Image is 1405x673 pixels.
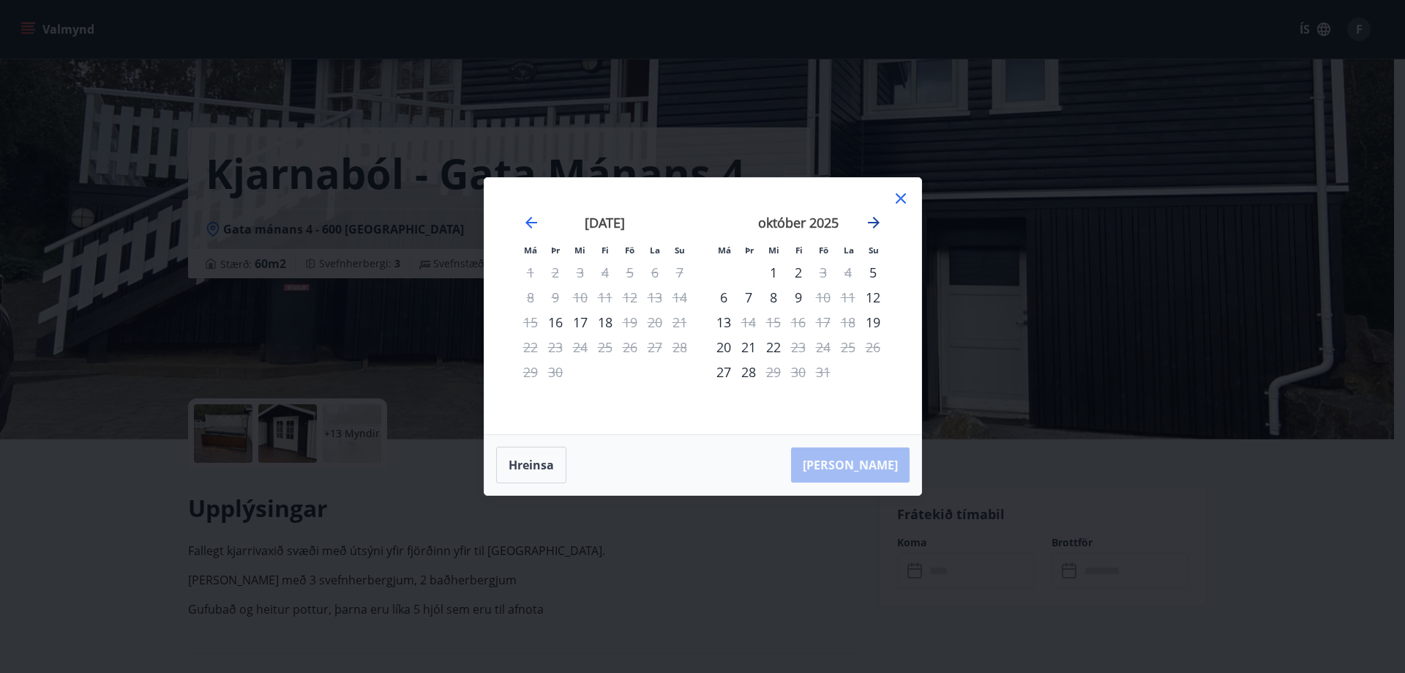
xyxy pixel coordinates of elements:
[543,335,568,360] td: Not available. þriðjudagur, 23. september 2025
[711,285,736,310] td: Choose mánudagur, 6. október 2025 as your check-in date. It’s available.
[667,285,692,310] td: Not available. sunnudagur, 14. september 2025
[496,447,566,483] button: Hreinsa
[522,214,540,231] div: Move backward to switch to the previous month.
[761,260,786,285] div: Aðeins innritun í boði
[811,260,836,285] td: Not available. föstudagur, 3. október 2025
[786,260,811,285] div: 2
[861,260,885,285] td: Choose sunnudagur, 5. október 2025 as your check-in date. It’s available.
[618,260,642,285] td: Not available. föstudagur, 5. september 2025
[736,310,761,335] td: Not available. þriðjudagur, 14. október 2025
[861,260,885,285] div: Aðeins innritun í boði
[745,245,754,256] small: Þr
[711,335,736,360] td: Choose mánudagur, 20. október 2025 as your check-in date. It’s available.
[593,310,618,335] td: Choose fimmtudagur, 18. september 2025 as your check-in date. It’s available.
[836,310,861,335] td: Not available. laugardagur, 18. október 2025
[811,335,836,360] td: Not available. föstudagur, 24. október 2025
[568,285,593,310] td: Not available. miðvikudagur, 10. september 2025
[524,245,537,256] small: Má
[642,335,667,360] td: Not available. laugardagur, 27. september 2025
[761,335,786,360] td: Choose miðvikudagur, 22. október 2025 as your check-in date. It’s available.
[585,214,625,231] strong: [DATE]
[736,335,761,360] td: Choose þriðjudagur, 21. október 2025 as your check-in date. It’s available.
[736,335,761,360] div: 21
[786,335,811,360] td: Not available. fimmtudagur, 23. október 2025
[618,285,642,310] td: Not available. föstudagur, 12. september 2025
[518,335,543,360] td: Not available. mánudagur, 22. september 2025
[761,360,786,384] div: Aðeins útritun í boði
[711,360,736,384] div: Aðeins innritun í boði
[618,310,642,335] div: Aðeins útritun í boði
[861,335,885,360] td: Not available. sunnudagur, 26. október 2025
[844,245,854,256] small: La
[593,310,618,335] div: 18
[718,245,731,256] small: Má
[642,260,667,285] td: Not available. laugardagur, 6. september 2025
[711,310,736,335] td: Choose mánudagur, 13. október 2025 as your check-in date. It’s available.
[869,245,879,256] small: Su
[711,335,736,360] div: 20
[502,196,904,417] div: Calendar
[650,245,660,256] small: La
[811,360,836,384] td: Not available. föstudagur, 31. október 2025
[711,310,736,335] div: 13
[761,285,786,310] div: 8
[736,285,761,310] div: 7
[761,260,786,285] td: Choose miðvikudagur, 1. október 2025 as your check-in date. It’s available.
[568,260,593,285] td: Not available. miðvikudagur, 3. september 2025
[811,310,836,335] td: Not available. föstudagur, 17. október 2025
[625,245,634,256] small: Fö
[761,310,786,335] td: Not available. miðvikudagur, 15. október 2025
[811,285,836,310] td: Not available. föstudagur, 10. október 2025
[568,310,593,335] div: 17
[786,310,811,335] td: Not available. fimmtudagur, 16. október 2025
[711,285,736,310] div: 6
[711,360,736,384] td: Choose mánudagur, 27. október 2025 as your check-in date. It’s available.
[543,310,568,335] td: Choose þriðjudagur, 16. september 2025 as your check-in date. It’s available.
[836,335,861,360] td: Not available. laugardagur, 25. október 2025
[736,360,761,384] div: 28
[642,285,667,310] td: Not available. laugardagur, 13. september 2025
[786,260,811,285] td: Choose fimmtudagur, 2. október 2025 as your check-in date. It’s available.
[667,260,692,285] td: Not available. sunnudagur, 7. september 2025
[761,360,786,384] td: Not available. miðvikudagur, 29. október 2025
[861,310,885,335] div: Aðeins innritun í boði
[551,245,560,256] small: Þr
[836,260,861,285] td: Not available. laugardagur, 4. október 2025
[861,285,885,310] td: Choose sunnudagur, 12. október 2025 as your check-in date. It’s available.
[761,335,786,360] div: 22
[865,214,883,231] div: Move forward to switch to the next month.
[736,360,761,384] td: Choose þriðjudagur, 28. október 2025 as your check-in date. It’s available.
[574,245,585,256] small: Mi
[667,310,692,335] td: Not available. sunnudagur, 21. september 2025
[675,245,685,256] small: Su
[543,310,568,335] div: Aðeins innritun í boði
[736,285,761,310] td: Choose þriðjudagur, 7. október 2025 as your check-in date. It’s available.
[568,310,593,335] td: Choose miðvikudagur, 17. september 2025 as your check-in date. It’s available.
[768,245,779,256] small: Mi
[786,285,811,310] td: Choose fimmtudagur, 9. október 2025 as your check-in date. It’s available.
[811,260,836,285] div: Aðeins útritun í boði
[618,335,642,360] td: Not available. föstudagur, 26. september 2025
[861,310,885,335] td: Choose sunnudagur, 19. október 2025 as your check-in date. It’s available.
[518,260,543,285] td: Not available. mánudagur, 1. september 2025
[518,360,543,384] td: Not available. mánudagur, 29. september 2025
[819,245,828,256] small: Fö
[593,335,618,360] td: Not available. fimmtudagur, 25. september 2025
[642,310,667,335] td: Not available. laugardagur, 20. september 2025
[795,245,803,256] small: Fi
[568,335,593,360] td: Not available. miðvikudagur, 24. september 2025
[593,285,618,310] td: Not available. fimmtudagur, 11. september 2025
[518,310,543,335] td: Not available. mánudagur, 15. september 2025
[811,285,836,310] div: Aðeins útritun í boði
[786,285,811,310] div: 9
[861,285,885,310] div: Aðeins innritun í boði
[518,285,543,310] td: Not available. mánudagur, 8. september 2025
[786,360,811,384] td: Not available. fimmtudagur, 30. október 2025
[593,260,618,285] td: Not available. fimmtudagur, 4. september 2025
[786,335,811,360] div: Aðeins útritun í boði
[667,335,692,360] td: Not available. sunnudagur, 28. september 2025
[543,260,568,285] td: Not available. þriðjudagur, 2. september 2025
[543,360,568,384] td: Not available. þriðjudagur, 30. september 2025
[618,310,642,335] td: Not available. föstudagur, 19. september 2025
[543,285,568,310] td: Not available. þriðjudagur, 9. september 2025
